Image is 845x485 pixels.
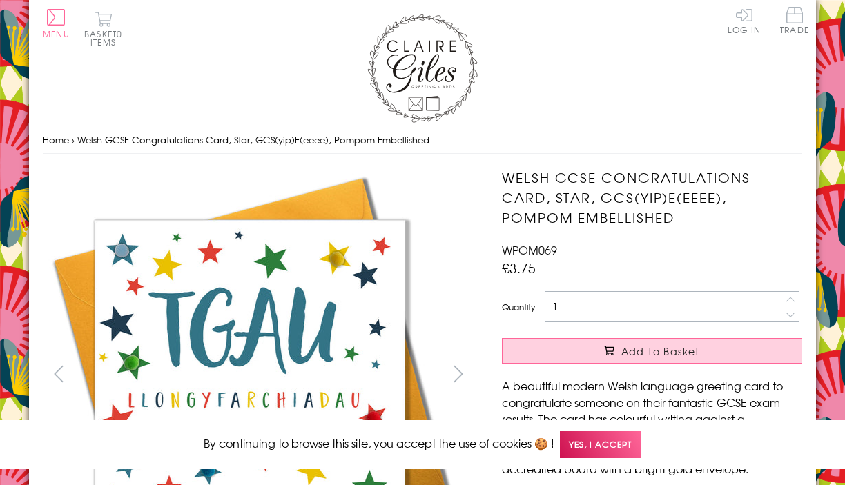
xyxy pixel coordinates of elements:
img: Claire Giles Greetings Cards [367,14,478,123]
span: Welsh GCSE Congratulations Card, Star, GCS(yip)E(eeee), Pompom Embellished [77,133,429,146]
span: 0 items [90,28,122,48]
span: Yes, I accept [560,431,641,458]
p: A beautiful modern Welsh language greeting card to congratulate someone on their fantastic GCSE e... [502,377,802,477]
button: prev [43,358,74,389]
label: Quantity [502,301,535,313]
h1: Welsh GCSE Congratulations Card, Star, GCS(yip)E(eeee), Pompom Embellished [502,168,802,227]
span: Menu [43,28,70,40]
span: £3.75 [502,258,536,277]
span: WPOM069 [502,241,557,258]
button: Add to Basket [502,338,802,364]
button: Basket0 items [84,11,122,46]
button: next [443,358,474,389]
span: Add to Basket [621,344,700,358]
button: Menu [43,9,70,38]
a: Home [43,133,69,146]
span: › [72,133,75,146]
a: Trade [780,7,809,37]
span: Trade [780,7,809,34]
a: Log In [728,7,761,34]
nav: breadcrumbs [43,126,802,155]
